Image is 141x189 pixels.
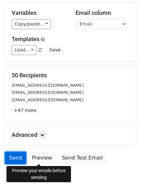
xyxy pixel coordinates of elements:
[12,9,66,17] h5: Variables
[12,97,84,102] small: [EMAIL_ADDRESS][DOMAIN_NAME]
[12,83,84,88] small: [EMAIL_ADDRESS][DOMAIN_NAME]
[12,72,129,79] h5: 50 Recipients
[76,9,130,17] h5: Email column
[6,166,71,182] div: Preview your emails before sending
[12,36,39,42] a: Templates
[5,152,26,164] a: Send
[46,45,63,55] button: Save
[12,19,51,29] a: Copy/paste...
[12,90,84,95] small: [EMAIL_ADDRESS][DOMAIN_NAME]
[109,158,141,189] iframe: Chat Widget
[12,131,129,139] h5: Advanced
[109,158,141,189] div: Widget de chat
[28,152,56,164] a: Preview
[58,152,107,164] a: Send Test Email
[12,45,36,55] a: Load...
[12,106,39,115] a: +47 more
